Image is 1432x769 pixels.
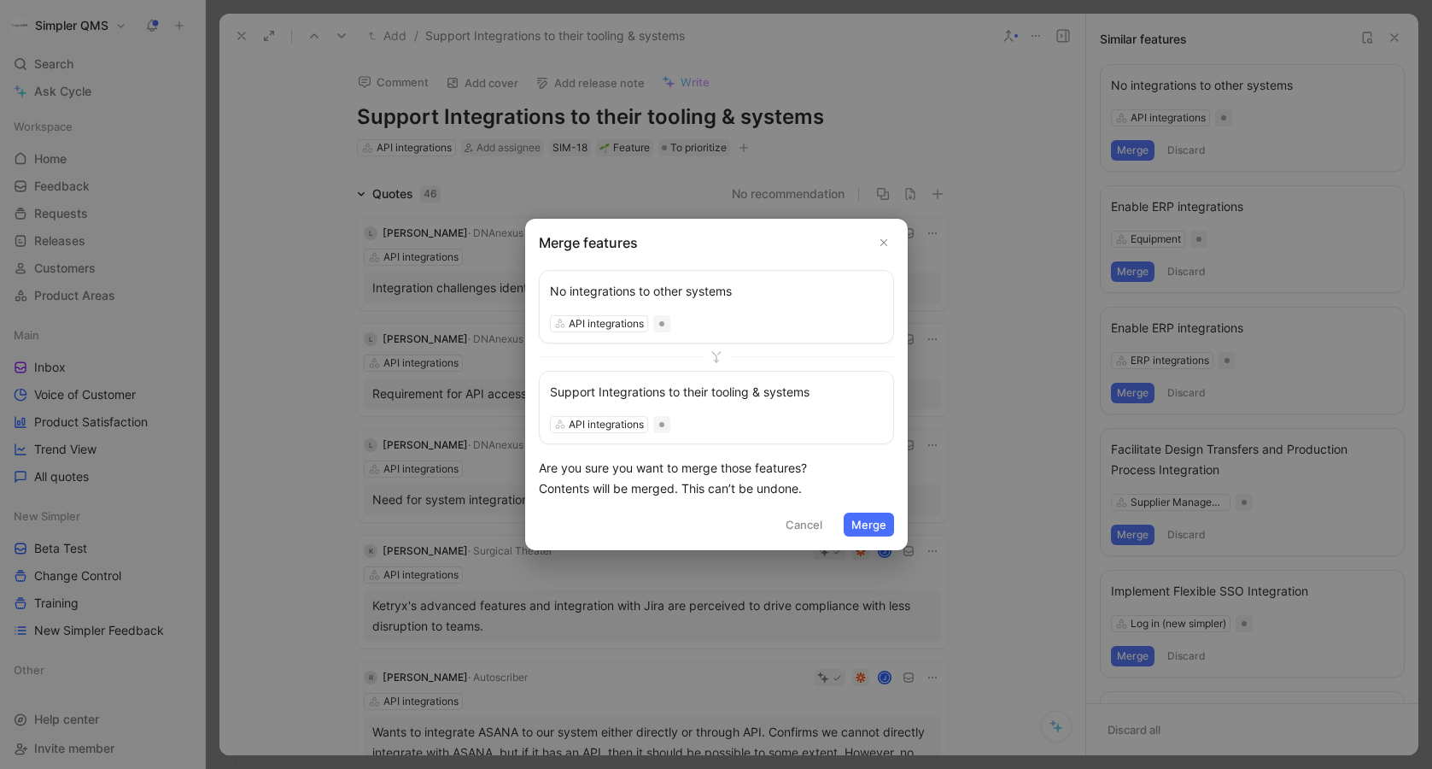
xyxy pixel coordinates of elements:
[550,281,883,302] div: No integrations to other systems
[844,513,894,537] button: Merge
[539,458,894,499] div: Are you sure you want to merge those features? Contents will be merged. This can’t be undone.
[778,513,830,537] button: Cancel
[874,232,894,253] button: Close
[539,232,894,253] h2: Merge features
[550,382,883,402] div: Support Integrations to their tooling & systems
